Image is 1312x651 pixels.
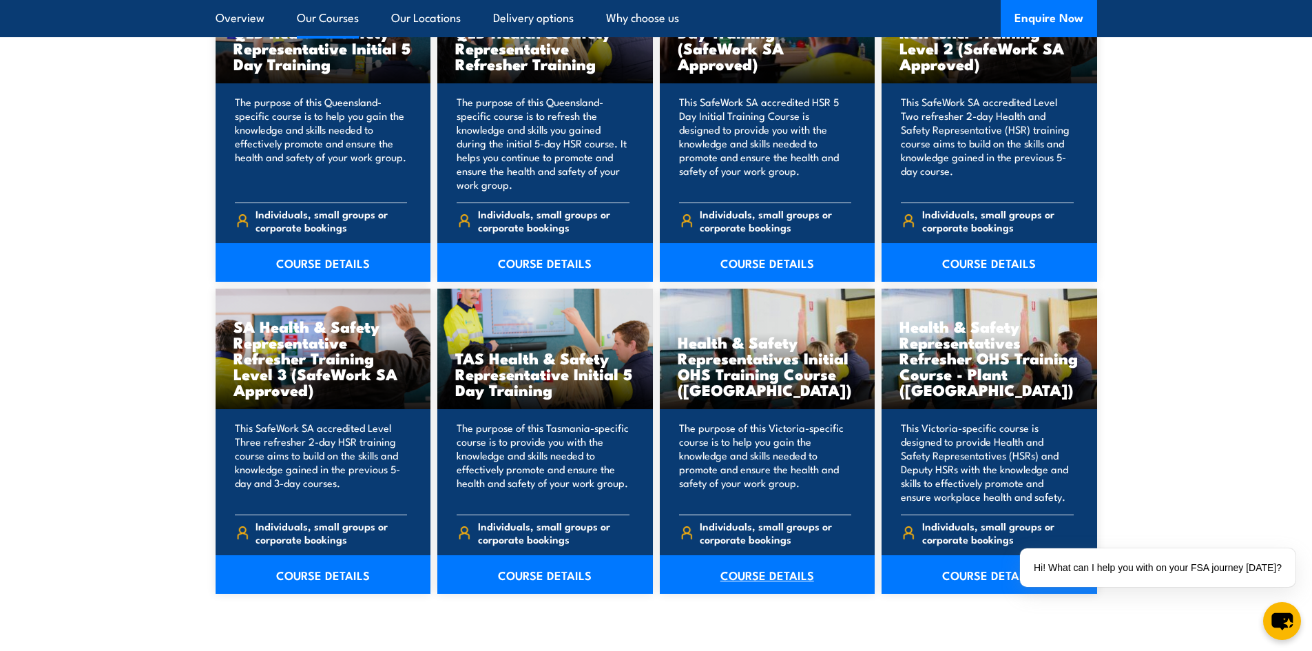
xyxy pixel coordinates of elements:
p: The purpose of this Victoria-specific course is to help you gain the knowledge and skills needed ... [679,421,852,504]
span: Individuals, small groups or corporate bookings [922,207,1074,234]
span: Individuals, small groups or corporate bookings [700,519,851,546]
p: This SafeWork SA accredited HSR 5 Day Initial Training Course is designed to provide you with the... [679,95,852,192]
span: Individuals, small groups or corporate bookings [478,519,629,546]
p: This Victoria-specific course is designed to provide Health and Safety Representatives (HSRs) and... [901,421,1074,504]
span: Individuals, small groups or corporate bookings [922,519,1074,546]
h3: Health & Safety Representatives Initial OHS Training Course ([GEOGRAPHIC_DATA]) [678,334,857,397]
a: COURSE DETAILS [882,555,1097,594]
span: Individuals, small groups or corporate bookings [256,519,407,546]
a: COURSE DETAILS [216,555,431,594]
p: The purpose of this Queensland-specific course is to help you gain the knowledge and skills neede... [235,95,408,192]
span: Individuals, small groups or corporate bookings [478,207,629,234]
h3: TAS Health & Safety Representative Initial 5 Day Training [455,350,635,397]
h3: QLD Health & Safety Representative Initial 5 Day Training [233,24,413,72]
p: This SafeWork SA accredited Level Three refresher 2-day HSR training course aims to build on the ... [235,421,408,504]
span: Individuals, small groups or corporate bookings [256,207,407,234]
p: The purpose of this Tasmania-specific course is to provide you with the knowledge and skills need... [457,421,629,504]
a: COURSE DETAILS [660,243,875,282]
h3: QLD Health & Safety Representative Refresher Training [455,24,635,72]
a: COURSE DETAILS [882,243,1097,282]
button: chat-button [1263,602,1301,640]
a: COURSE DETAILS [437,555,653,594]
a: COURSE DETAILS [216,243,431,282]
a: COURSE DETAILS [437,243,653,282]
a: COURSE DETAILS [660,555,875,594]
h3: SA Health & Safety Representative Refresher Training Level 3 (SafeWork SA Approved) [233,318,413,397]
p: This SafeWork SA accredited Level Two refresher 2-day Health and Safety Representative (HSR) trai... [901,95,1074,192]
span: Individuals, small groups or corporate bookings [700,207,851,234]
p: The purpose of this Queensland-specific course is to refresh the knowledge and skills you gained ... [457,95,629,192]
h3: Health & Safety Representatives Refresher OHS Training Course - Plant ([GEOGRAPHIC_DATA]) [899,318,1079,397]
div: Hi! What can I help you with on your FSA journey [DATE]? [1020,548,1295,587]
